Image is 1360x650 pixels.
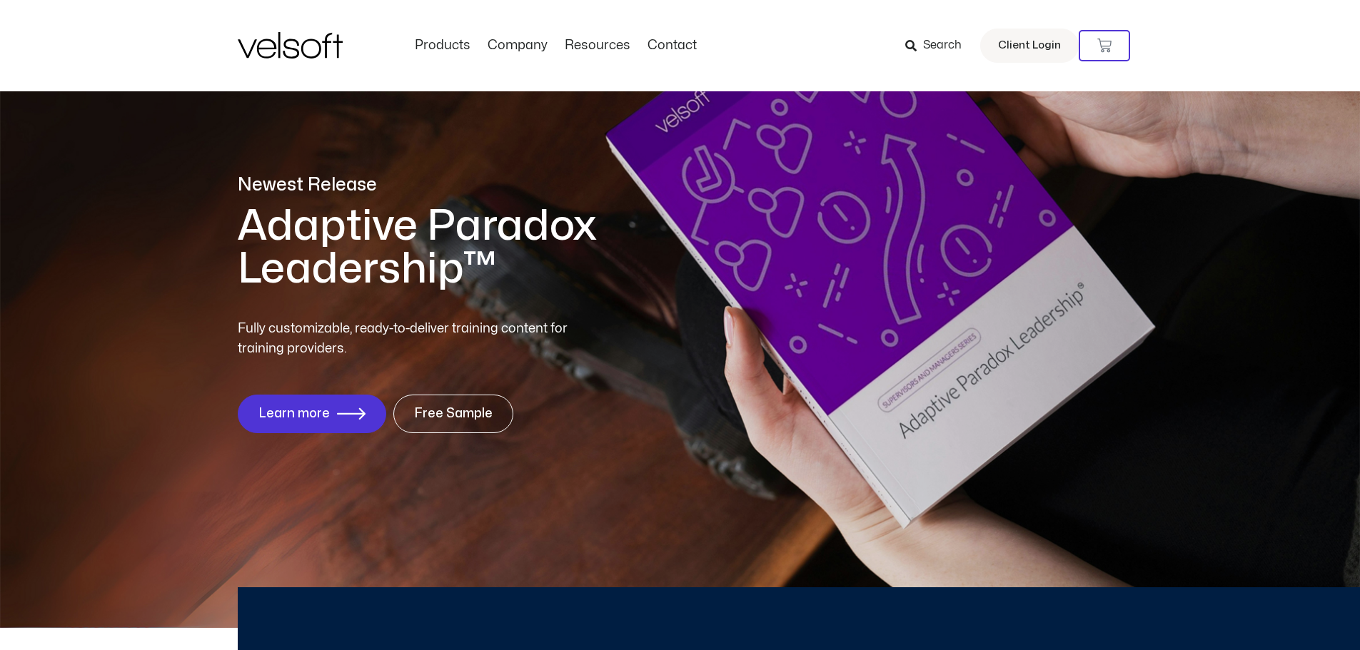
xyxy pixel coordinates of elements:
a: Free Sample [393,395,513,433]
span: Search [923,36,962,55]
span: Client Login [998,36,1061,55]
nav: Menu [406,38,705,54]
h1: Adaptive Paradox Leadership™ [238,205,759,290]
a: CompanyMenu Toggle [479,38,556,54]
p: Newest Release [238,173,759,198]
p: Fully customizable, ready-to-deliver training content for training providers. [238,319,593,359]
a: ContactMenu Toggle [639,38,705,54]
span: Learn more [258,407,330,421]
img: Velsoft Training Materials [238,32,343,59]
a: Search [905,34,972,58]
span: Free Sample [414,407,493,421]
a: Learn more [238,395,386,433]
a: Client Login [980,29,1079,63]
a: ProductsMenu Toggle [406,38,479,54]
a: ResourcesMenu Toggle [556,38,639,54]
